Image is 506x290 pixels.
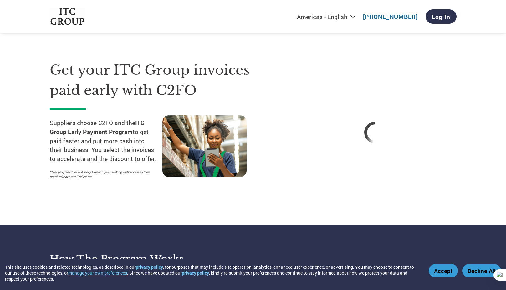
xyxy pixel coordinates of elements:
[363,13,418,21] a: [PHONE_NUMBER]
[429,264,458,277] button: Accept
[50,8,85,25] img: ITC Group
[162,115,247,177] img: supply chain worker
[50,170,156,179] p: *This program does not apply to employees seeking early access to their paychecks or payroll adva...
[50,60,275,100] h1: Get your ITC Group invoices paid early with C2FO
[68,270,127,276] button: manage your own preferences
[182,270,209,276] a: privacy policy
[426,9,457,24] a: Log In
[50,118,162,163] p: Suppliers choose C2FO and the to get paid faster and put more cash into their business. You selec...
[50,119,144,136] strong: ITC Group Early Payment Program
[5,264,420,282] div: This site uses cookies and related technologies, as described in our , for purposes that may incl...
[462,264,501,277] button: Decline All
[50,253,245,265] h3: How the program works
[136,264,163,270] a: privacy policy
